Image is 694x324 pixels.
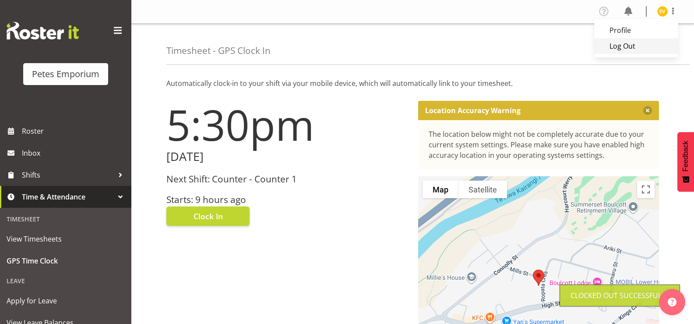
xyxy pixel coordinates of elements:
[194,210,223,222] span: Clock In
[657,6,668,17] img: eva-vailini10223.jpg
[166,101,408,148] h1: 5:30pm
[166,150,408,164] h2: [DATE]
[429,129,649,160] div: The location below might not be completely accurate due to your current system settings. Please m...
[166,46,271,56] h4: Timesheet - GPS Clock In
[22,190,114,203] span: Time & Attendance
[2,250,129,272] a: GPS Time Clock
[682,141,690,171] span: Feedback
[637,181,655,198] button: Toggle fullscreen view
[677,132,694,192] button: Feedback - Show survey
[7,232,125,246] span: View Timesheets
[166,207,250,226] button: Clock In
[2,290,129,312] a: Apply for Leave
[594,38,678,54] a: Log Out
[22,146,127,160] span: Inbox
[2,210,129,228] div: Timesheet
[571,290,669,301] div: Clocked out Successfully
[22,168,114,182] span: Shifts
[643,106,652,115] button: Close message
[7,22,79,39] img: Rosterit website logo
[22,125,127,138] span: Roster
[425,106,521,115] p: Location Accuracy Warning
[32,68,99,81] div: Petes Emporium
[2,272,129,290] div: Leave
[2,228,129,250] a: View Timesheets
[668,298,676,306] img: help-xxl-2.png
[7,254,125,267] span: GPS Time Clock
[166,174,408,184] h3: Next Shift: Counter - Counter 1
[594,22,678,38] a: Profile
[7,294,125,307] span: Apply for Leave
[458,181,507,198] button: Show satellite imagery
[166,78,659,89] p: Automatically clock-in to your shift via your mobile device, which will automatically link to you...
[166,195,408,205] h3: Starts: 9 hours ago
[423,181,458,198] button: Show street map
